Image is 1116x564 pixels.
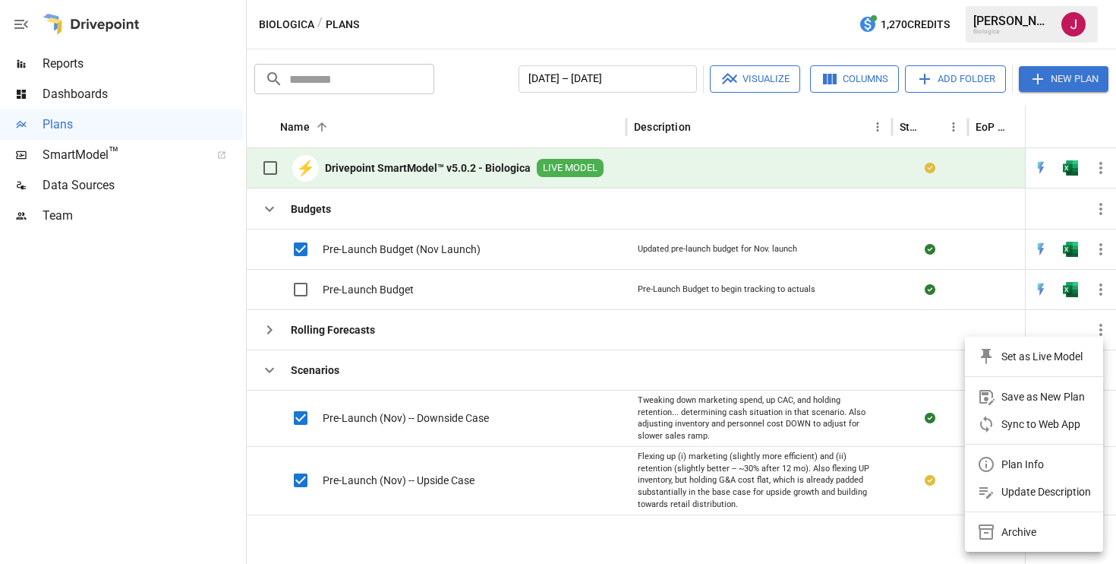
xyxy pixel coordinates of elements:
div: Save as New Plan [1001,388,1085,406]
div: Plan Info [1001,455,1044,474]
div: Archive [1001,523,1036,541]
div: Update Description [1001,483,1091,501]
div: Sync to Web App [1001,415,1080,433]
div: Set as Live Model [1001,347,1083,366]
